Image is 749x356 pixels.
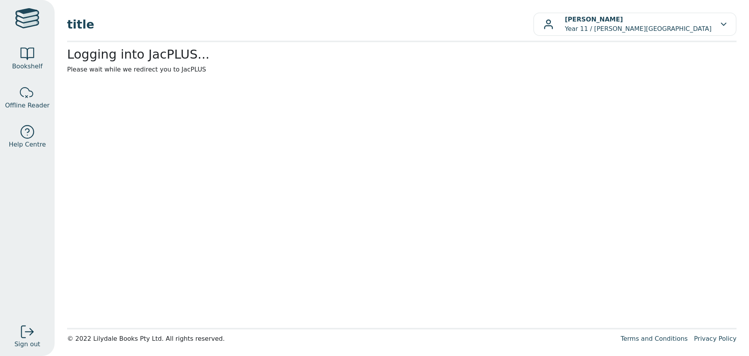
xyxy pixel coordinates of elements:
[67,47,737,62] h2: Logging into JacPLUS...
[694,335,737,342] a: Privacy Policy
[533,13,737,36] button: [PERSON_NAME]Year 11 / [PERSON_NAME][GEOGRAPHIC_DATA]
[67,65,737,74] p: Please wait while we redirect you to JacPLUS
[621,335,688,342] a: Terms and Conditions
[67,334,614,343] div: © 2022 Lilydale Books Pty Ltd. All rights reserved.
[67,16,533,33] span: title
[12,62,43,71] span: Bookshelf
[565,15,712,34] p: Year 11 / [PERSON_NAME][GEOGRAPHIC_DATA]
[5,101,50,110] span: Offline Reader
[9,140,46,149] span: Help Centre
[565,16,623,23] b: [PERSON_NAME]
[14,340,40,349] span: Sign out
